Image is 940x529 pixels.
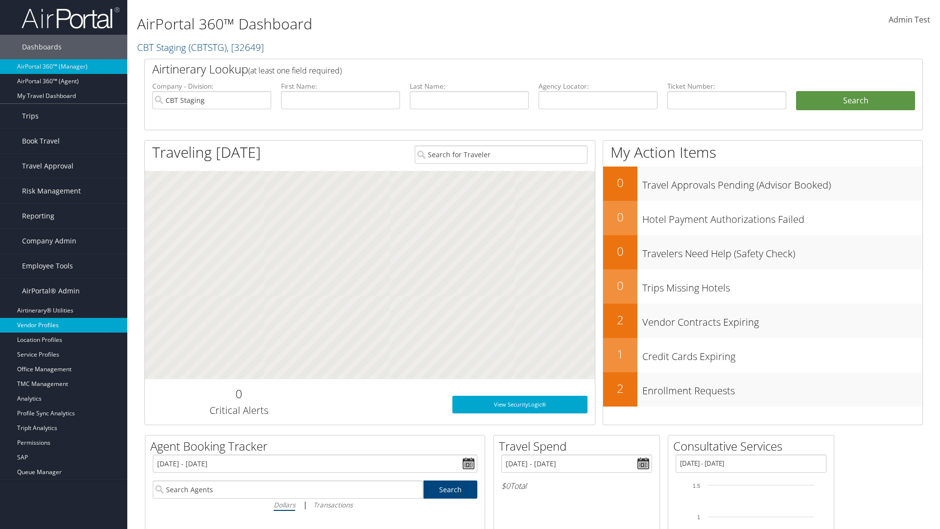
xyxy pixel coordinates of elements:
[152,81,271,91] label: Company - Division:
[22,35,62,59] span: Dashboards
[415,145,587,164] input: Search for Traveler
[889,14,930,25] span: Admin Test
[499,438,659,455] h2: Travel Spend
[137,14,666,34] h1: AirPortal 360™ Dashboard
[693,483,700,489] tspan: 1.5
[603,312,637,328] h2: 2
[22,204,54,228] span: Reporting
[603,304,922,338] a: 2Vendor Contracts Expiring
[248,65,342,76] span: (at least one field required)
[501,481,652,491] h6: Total
[152,385,325,402] h2: 0
[501,481,510,491] span: $0
[642,173,922,192] h3: Travel Approvals Pending (Advisor Booked)
[152,404,325,417] h3: Critical Alerts
[603,269,922,304] a: 0Trips Missing Hotels
[423,481,478,499] a: Search
[642,242,922,261] h3: Travelers Need Help (Safety Check)
[274,500,295,509] i: Dollars
[603,201,922,235] a: 0Hotel Payment Authorizations Failed
[22,229,76,253] span: Company Admin
[642,276,922,295] h3: Trips Missing Hotels
[889,5,930,35] a: Admin Test
[603,235,922,269] a: 0Travelers Need Help (Safety Check)
[22,129,60,153] span: Book Travel
[642,208,922,226] h3: Hotel Payment Authorizations Failed
[153,499,477,511] div: |
[153,481,423,499] input: Search Agents
[642,379,922,398] h3: Enrollment Requests
[22,279,80,303] span: AirPortal® Admin
[410,81,529,91] label: Last Name:
[603,372,922,407] a: 2Enrollment Requests
[22,154,73,178] span: Travel Approval
[603,346,637,362] h2: 1
[539,81,658,91] label: Agency Locator:
[152,61,850,77] h2: Airtinerary Lookup
[22,179,81,203] span: Risk Management
[313,500,352,509] i: Transactions
[150,438,485,455] h2: Agent Booking Tracker
[603,174,637,191] h2: 0
[796,91,915,111] button: Search
[603,243,637,260] h2: 0
[281,81,400,91] label: First Name:
[603,142,922,163] h1: My Action Items
[673,438,834,455] h2: Consultative Services
[697,514,700,520] tspan: 1
[642,345,922,363] h3: Credit Cards Expiring
[22,6,119,29] img: airportal-logo.png
[603,380,637,397] h2: 2
[603,277,637,294] h2: 0
[452,396,587,413] a: View SecurityLogic®
[22,254,73,278] span: Employee Tools
[137,41,264,54] a: CBT Staging
[152,142,261,163] h1: Traveling [DATE]
[603,338,922,372] a: 1Credit Cards Expiring
[227,41,264,54] span: , [ 32649 ]
[22,104,39,128] span: Trips
[603,209,637,225] h2: 0
[188,41,227,54] span: ( CBTSTG )
[603,167,922,201] a: 0Travel Approvals Pending (Advisor Booked)
[642,311,922,329] h3: Vendor Contracts Expiring
[667,81,786,91] label: Ticket Number:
